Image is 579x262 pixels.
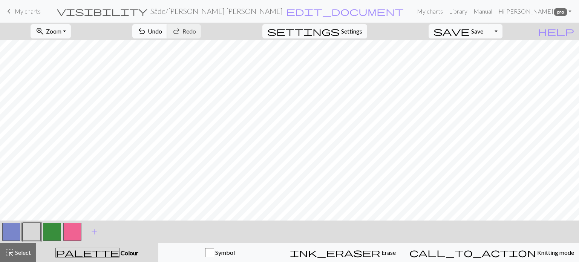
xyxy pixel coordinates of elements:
button: Knitting mode [404,243,579,262]
span: Colour [119,249,138,256]
button: Zoom [31,24,71,38]
span: highlight_alt [5,247,14,258]
span: Zoom [46,28,61,35]
a: My charts [414,4,446,19]
a: Hi[PERSON_NAME] pro [495,4,574,19]
span: Settings [341,27,362,36]
span: Undo [148,28,162,35]
button: Colour [36,243,158,262]
span: settings [267,26,340,37]
a: My charts [5,5,41,18]
span: visibility [57,6,147,17]
span: Erase [380,249,396,256]
span: palette [56,247,119,258]
span: Knitting mode [536,249,574,256]
span: zoom_in [35,26,44,37]
span: undo [137,26,146,37]
button: Erase [281,243,404,262]
span: Select [14,249,31,256]
span: add [90,227,99,237]
a: Manual [470,4,495,19]
span: My charts [15,8,41,15]
span: pro [554,8,567,16]
span: call_to_action [409,247,536,258]
h2: Säde / [PERSON_NAME] [PERSON_NAME] [150,7,283,15]
button: Undo [132,24,167,38]
span: Symbol [214,249,235,256]
span: save [433,26,470,37]
span: ink_eraser [290,247,380,258]
button: SettingsSettings [262,24,367,38]
span: keyboard_arrow_left [5,6,14,17]
span: edit_document [286,6,404,17]
button: Save [429,24,489,38]
span: Save [471,28,483,35]
button: Symbol [158,243,282,262]
i: Settings [267,27,340,36]
span: help [538,26,574,37]
a: Library [446,4,470,19]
